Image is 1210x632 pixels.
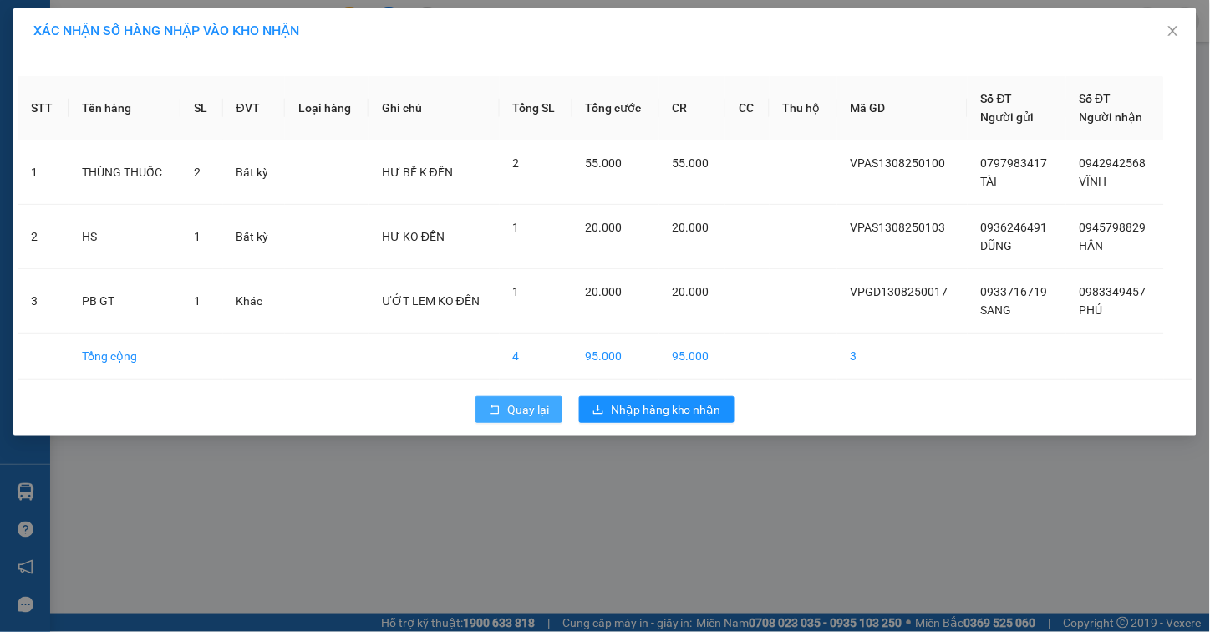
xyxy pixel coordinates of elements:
[475,396,562,423] button: rollbackQuay lại
[851,221,946,234] span: VPAS1308250103
[18,140,69,205] td: 1
[673,221,709,234] span: 20.000
[586,285,623,298] span: 20.000
[851,156,946,170] span: VPAS1308250100
[513,221,520,234] span: 1
[223,140,286,205] td: Bất kỳ
[981,92,1013,105] span: Số ĐT
[1080,239,1104,252] span: HÂN
[33,23,299,38] span: XÁC NHẬN SỐ HÀNG NHẬP VÀO KHO NHẬN
[981,303,1012,317] span: SANG
[382,230,445,243] span: HƯ KO ĐỀN
[382,166,453,179] span: HƯ BỂ K ĐỀN
[572,334,659,380] td: 95.000
[586,221,623,234] span: 20.000
[673,285,709,298] span: 20.000
[69,140,180,205] td: THÙNG THUỐC
[69,205,180,269] td: HS
[194,294,201,308] span: 1
[1080,92,1111,105] span: Số ĐT
[579,396,735,423] button: downloadNhập hàng kho nhận
[223,269,286,334] td: Khác
[369,76,500,140] th: Ghi chú
[592,404,604,417] span: download
[572,76,659,140] th: Tổng cước
[194,166,201,179] span: 2
[837,76,968,140] th: Mã GD
[981,175,998,188] span: TÀI
[513,285,520,298] span: 1
[770,76,837,140] th: Thu hộ
[1080,303,1103,317] span: PHÚ
[69,76,180,140] th: Tên hàng
[673,156,709,170] span: 55.000
[69,269,180,334] td: PB GT
[500,76,572,140] th: Tổng SL
[659,334,726,380] td: 95.000
[1080,110,1143,124] span: Người nhận
[1167,24,1180,38] span: close
[500,334,572,380] td: 4
[18,76,69,140] th: STT
[489,404,501,417] span: rollback
[223,76,286,140] th: ĐVT
[285,76,369,140] th: Loại hàng
[1150,8,1197,55] button: Close
[513,156,520,170] span: 2
[851,285,948,298] span: VPGD1308250017
[194,230,201,243] span: 1
[981,110,1035,124] span: Người gửi
[1080,221,1146,234] span: 0945798829
[725,76,769,140] th: CC
[659,76,726,140] th: CR
[981,285,1048,298] span: 0933716719
[507,400,549,419] span: Quay lại
[981,221,1048,234] span: 0936246491
[1080,175,1107,188] span: VĨNH
[611,400,721,419] span: Nhập hàng kho nhận
[837,334,968,380] td: 3
[382,294,480,308] span: ƯỚT LEM KO ĐỀN
[223,205,286,269] td: Bất kỳ
[981,239,1013,252] span: DŨNG
[586,156,623,170] span: 55.000
[18,269,69,334] td: 3
[1080,285,1146,298] span: 0983349457
[1080,156,1146,170] span: 0942942568
[69,334,180,380] td: Tổng cộng
[981,156,1048,170] span: 0797983417
[180,76,222,140] th: SL
[18,205,69,269] td: 2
